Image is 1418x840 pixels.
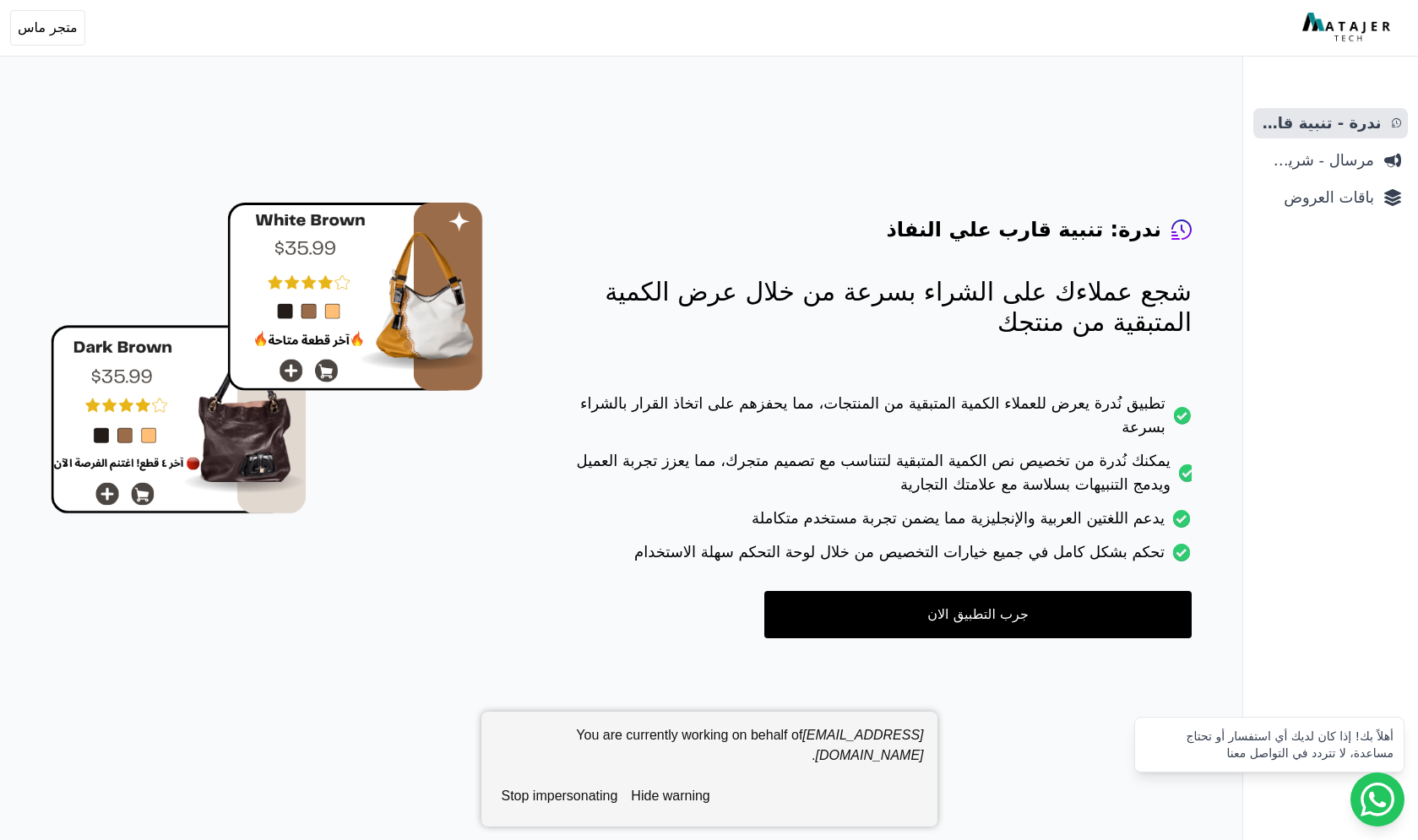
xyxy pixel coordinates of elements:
span: باقات العروض [1260,186,1374,209]
img: hero [51,203,483,514]
span: مرسال - شريط دعاية [1260,149,1374,172]
em: [EMAIL_ADDRESS][DOMAIN_NAME] [802,728,923,762]
li: يدعم اللغتين العربية والإنجليزية مما يضمن تجربة مستخدم متكاملة [551,507,1192,540]
button: متجر ماس [10,10,85,46]
button: stop impersonating [495,779,625,813]
p: شجع عملاءك على الشراء بسرعة من خلال عرض الكمية المتبقية من منتجك [551,277,1192,338]
li: تطبيق نُدرة يعرض للعملاء الكمية المتبقية من المنتجات، مما يحفزهم على اتخاذ القرار بالشراء بسرعة [551,392,1192,449]
button: hide warning [624,779,716,813]
a: جرب التطبيق الان [764,591,1192,638]
div: أهلاً بك! إذا كان لديك أي استفسار أو تحتاج مساعدة، لا تتردد في التواصل معنا [1145,728,1394,761]
span: ندرة - تنبية قارب علي النفاذ [1260,111,1382,135]
img: MatajerTech Logo [1302,13,1394,43]
li: يمكنك نُدرة من تخصيص نص الكمية المتبقية لتتناسب مع تصميم متجرك، مما يعزز تجربة العميل ويدمج التنب... [551,449,1192,507]
li: تحكم بشكل كامل في جميع خيارات التخصيص من خلال لوحة التحكم سهلة الاستخدام [551,540,1192,574]
div: You are currently working on behalf of . [495,725,924,779]
span: متجر ماس [18,18,78,38]
h4: ندرة: تنبية قارب علي النفاذ [886,216,1161,243]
